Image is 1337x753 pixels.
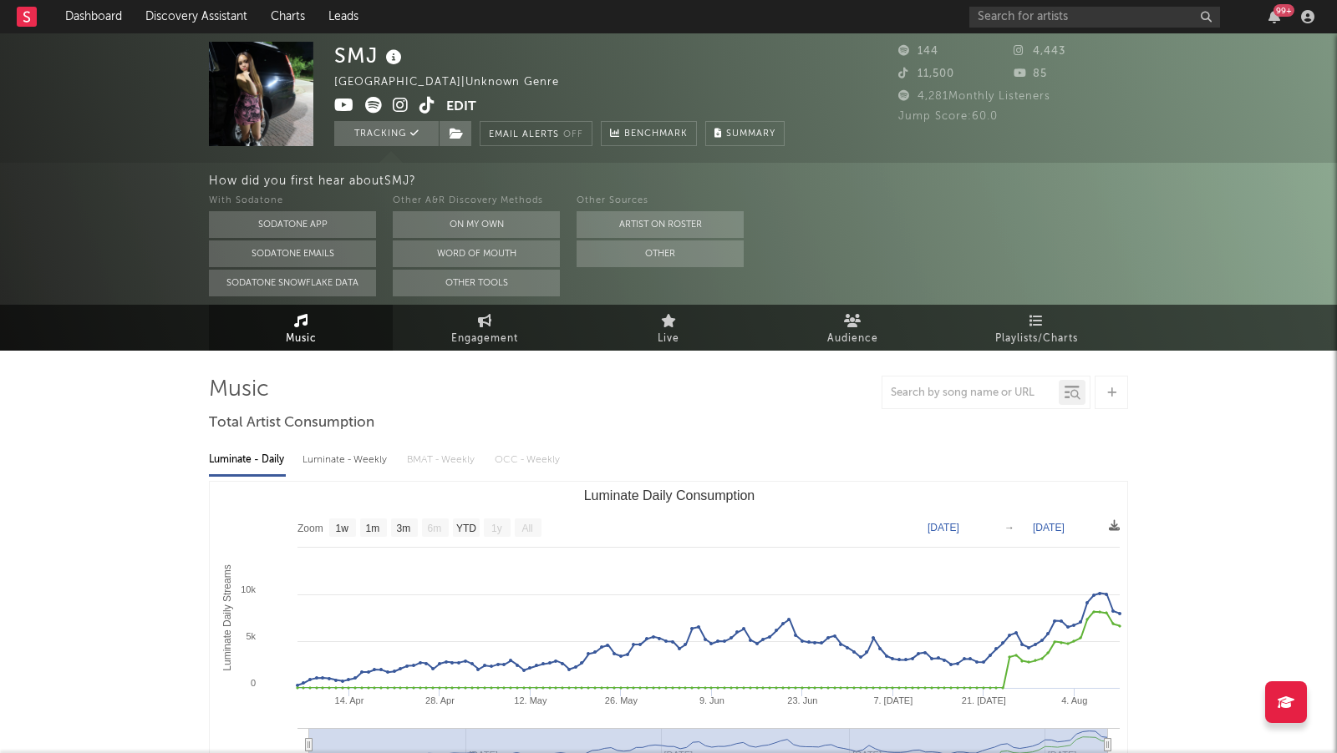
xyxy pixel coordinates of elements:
text: 26. May [605,695,638,705]
button: Sodatone App [209,211,376,238]
span: 4,443 [1014,46,1065,57]
span: Benchmark [624,124,688,144]
div: Other A&R Discovery Methods [393,191,560,211]
button: Summary [705,121,785,146]
a: Engagement [393,305,577,351]
span: 4,281 Monthly Listeners [898,91,1050,102]
button: Other [577,240,744,267]
div: 99 + [1273,4,1294,17]
text: [DATE] [928,522,959,533]
span: 144 [898,46,938,57]
input: Search by song name or URL [882,387,1059,400]
span: Playlists/Charts [995,329,1078,349]
div: How did you first hear about SMJ ? [209,171,1337,191]
div: Other Sources [577,191,744,211]
text: → [1004,522,1014,533]
div: Luminate - Weekly [302,446,390,474]
text: 21. [DATE] [962,695,1006,705]
button: Tracking [334,121,439,146]
span: Summary [726,129,775,139]
a: Benchmark [601,121,697,146]
button: Artist on Roster [577,211,744,238]
text: 1w [336,523,349,534]
text: Luminate Daily Consumption [584,488,755,503]
span: Audience [827,329,878,349]
text: 9. Jun [699,695,724,705]
button: Sodatone Emails [209,240,376,267]
text: Luminate Daily Streams [221,564,233,670]
span: 85 [1014,68,1047,79]
text: 3m [397,523,411,534]
input: Search for artists [969,7,1220,28]
text: 28. Apr [425,695,455,705]
span: Jump Score: 60.0 [898,111,998,122]
a: Playlists/Charts [944,305,1128,351]
em: Off [563,130,583,139]
text: 14. Apr [335,695,364,705]
text: 10k [241,584,256,594]
text: 23. Jun [787,695,817,705]
span: Music [286,329,317,349]
text: YTD [456,523,476,534]
button: Other Tools [393,270,560,296]
button: Sodatone Snowflake Data [209,270,376,296]
text: 6m [428,523,442,534]
span: Live [658,329,679,349]
div: Luminate - Daily [209,446,286,474]
span: Total Artist Consumption [209,413,374,433]
div: [GEOGRAPHIC_DATA] | Unknown Genre [334,73,578,93]
text: All [521,523,532,534]
text: [DATE] [1033,522,1065,533]
span: 11,500 [898,68,954,79]
button: Word Of Mouth [393,240,560,267]
text: 0 [251,678,256,688]
text: 1y [491,523,502,534]
text: Zoom [297,523,323,534]
text: 1m [366,523,380,534]
text: 5k [246,631,256,641]
span: Engagement [451,329,518,349]
button: Email AlertsOff [480,121,592,146]
text: 12. May [514,695,547,705]
a: Audience [760,305,944,351]
button: On My Own [393,211,560,238]
button: 99+ [1268,10,1280,23]
a: Music [209,305,393,351]
button: Edit [446,97,476,118]
div: SMJ [334,42,406,69]
text: 4. Aug [1061,695,1087,705]
text: 7. [DATE] [873,695,913,705]
div: With Sodatone [209,191,376,211]
a: Live [577,305,760,351]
